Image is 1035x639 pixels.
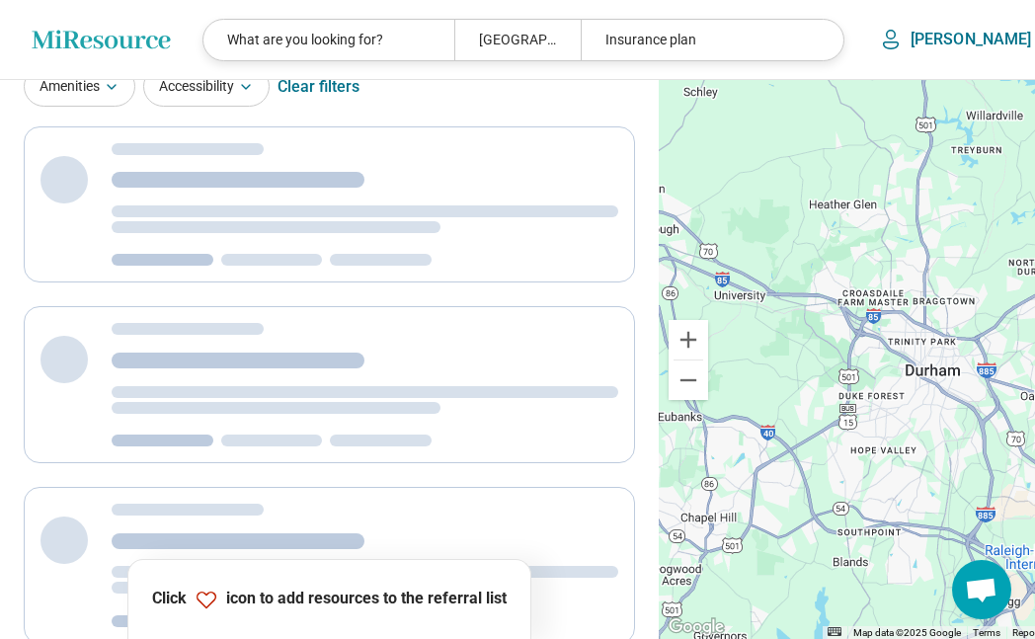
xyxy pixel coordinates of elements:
[24,66,135,107] button: Amenities
[669,320,708,359] button: Zoom in
[278,63,359,111] div: Clear filters
[828,627,841,636] button: Keyboard shortcuts
[853,627,961,638] span: Map data ©2025 Google
[669,360,708,400] button: Zoom out
[143,66,270,107] button: Accessibility
[973,627,1000,638] a: Terms (opens in new tab)
[203,20,454,60] div: What are you looking for?
[952,560,1011,619] div: Open chat
[152,588,507,611] p: Click icon to add resources to the referral list
[454,20,580,60] div: [GEOGRAPHIC_DATA], [GEOGRAPHIC_DATA], [GEOGRAPHIC_DATA]
[581,20,832,60] div: Insurance plan
[911,30,1031,49] p: [PERSON_NAME]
